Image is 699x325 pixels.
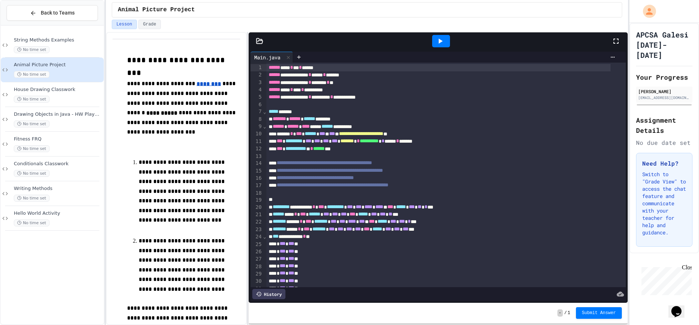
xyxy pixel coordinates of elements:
div: 9 [250,123,262,130]
span: / [564,310,567,316]
p: Switch to "Grade View" to access the chat feature and communicate with your teacher for help and ... [642,171,686,236]
div: 16 [250,175,262,182]
div: My Account [635,3,658,20]
span: Conditionals Classwork [14,161,102,167]
span: No time set [14,46,50,53]
span: Animal Picture Project [14,62,102,68]
span: String Methods Examples [14,37,102,43]
span: No time set [14,195,50,202]
div: 19 [250,197,262,204]
div: 2 [250,71,262,79]
span: No time set [14,170,50,177]
div: 6 [250,101,262,108]
span: No time set [14,120,50,127]
button: Back to Teams [7,5,98,21]
div: 27 [250,255,262,263]
div: 30 [250,278,262,285]
span: Animal Picture Project [118,5,195,14]
div: 23 [250,226,262,233]
span: Writing Methods [14,186,102,192]
div: 1 [250,64,262,71]
div: No due date set [636,138,692,147]
div: 7 [250,108,262,115]
button: Lesson [112,20,137,29]
div: [EMAIL_ADDRESS][DOMAIN_NAME] [638,95,690,100]
div: 4 [250,86,262,94]
div: 12 [250,145,262,152]
div: 13 [250,153,262,160]
iframe: chat widget [639,264,692,295]
span: - [557,309,563,317]
div: 31 [250,285,262,293]
button: Grade [138,20,161,29]
span: Fitness FRQ [14,136,102,142]
span: Drawing Objects in Java - HW Playposit Code [14,111,102,118]
h1: APCSA Galesi [DATE]-[DATE] [636,29,692,60]
span: Fold line [263,123,266,129]
span: No time set [14,96,50,103]
div: 29 [250,270,262,278]
h2: Assignment Details [636,115,692,135]
div: [PERSON_NAME] [638,88,690,95]
span: Hello World Activity [14,210,102,217]
div: History [252,289,285,299]
div: 11 [250,138,262,145]
div: 3 [250,79,262,86]
div: 17 [250,182,262,189]
button: Submit Answer [576,307,622,319]
span: Back to Teams [41,9,75,17]
div: 22 [250,218,262,226]
div: 26 [250,248,262,255]
div: 8 [250,116,262,123]
div: 14 [250,160,262,167]
h3: Need Help? [642,159,686,168]
div: 24 [250,233,262,241]
div: 5 [250,94,262,101]
div: 18 [250,190,262,197]
iframe: chat widget [668,296,692,318]
div: 28 [250,263,262,270]
span: No time set [14,71,50,78]
div: 21 [250,211,262,218]
div: 25 [250,241,262,248]
span: No time set [14,145,50,152]
span: Fold line [263,234,266,239]
span: No time set [14,219,50,226]
div: 20 [250,204,262,211]
div: Main.java [250,53,284,61]
h2: Your Progress [636,72,692,82]
div: 15 [250,167,262,175]
div: Chat with us now!Close [3,3,50,46]
div: 10 [250,130,262,138]
span: House Drawing Classwork [14,87,102,93]
span: Submit Answer [582,310,616,316]
span: 1 [568,310,570,316]
div: Main.java [250,52,293,63]
span: Fold line [263,109,266,115]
